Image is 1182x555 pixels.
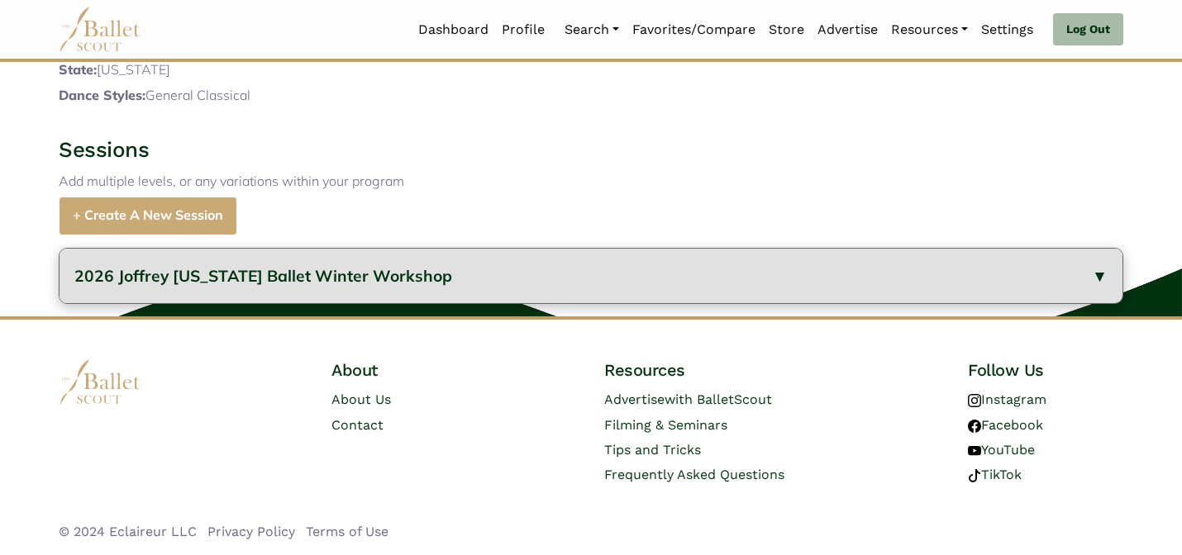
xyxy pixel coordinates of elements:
[331,391,391,407] a: About Us
[331,417,384,433] a: Contact
[968,467,1022,482] a: TikTok
[604,359,851,381] h4: Resources
[968,417,1043,433] a: Facebook
[495,12,551,47] a: Profile
[626,12,762,47] a: Favorites/Compare
[1053,13,1123,46] a: Log Out
[968,420,981,433] img: facebook logo
[968,444,981,458] img: youtube logo
[884,12,975,47] a: Resources
[604,417,727,433] a: Filming & Seminars
[59,85,578,107] p: General Classical
[604,391,772,407] a: Advertisewith BalletScout
[968,394,981,407] img: instagram logo
[59,171,1123,192] p: Add multiple levels, or any variations within your program
[59,59,578,81] p: [US_STATE]
[604,442,701,458] a: Tips and Tricks
[412,12,495,47] a: Dashboard
[59,87,145,103] span: Dance Styles:
[968,442,1035,458] a: YouTube
[975,12,1040,47] a: Settings
[306,524,388,539] a: Terms of Use
[59,136,1123,164] h3: Sessions
[558,12,626,47] a: Search
[60,249,1122,304] button: 2026 Joffrey [US_STATE] Ballet Winter Workshop
[968,469,981,482] img: tiktok logo
[762,12,811,47] a: Store
[331,359,487,381] h4: About
[811,12,884,47] a: Advertise
[59,61,97,78] span: State:
[968,391,1046,407] a: Instagram
[665,391,772,407] span: with BalletScout
[968,359,1123,381] h4: Follow Us
[59,521,197,543] li: © 2024 Eclaireur LLC
[207,524,295,539] a: Privacy Policy
[59,359,141,405] img: logo
[59,197,237,235] a: + Create A New Session
[604,467,784,482] a: Frequently Asked Questions
[74,266,452,286] span: 2026 Joffrey [US_STATE] Ballet Winter Workshop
